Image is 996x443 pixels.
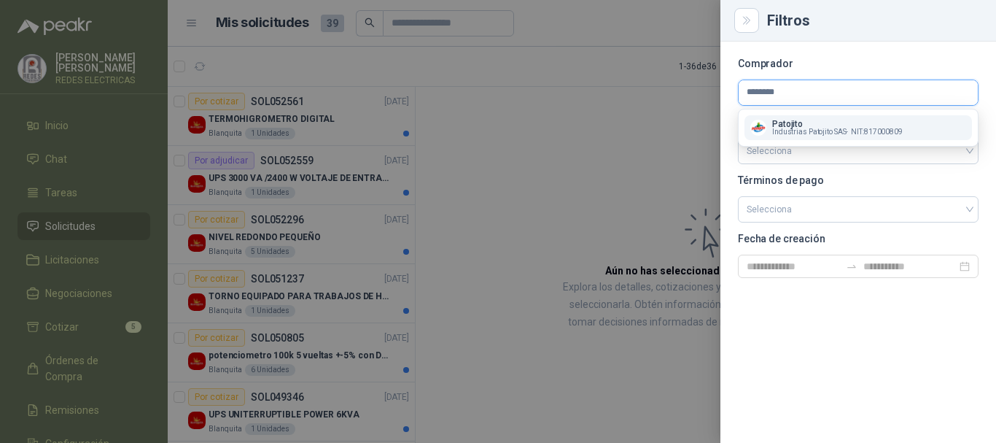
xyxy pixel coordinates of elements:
span: to [846,261,857,272]
span: Industrias Patojito SAS - [772,128,848,136]
button: Company LogoPatojitoIndustrias Patojito SAS-NIT:817000809 [744,115,972,140]
p: Términos de pago [738,176,979,185]
button: Close [738,12,755,29]
div: Filtros [767,13,979,28]
span: NIT : 817000809 [851,128,903,136]
span: swap-right [846,261,857,272]
p: Fecha de creación [738,234,979,243]
p: Comprador [738,59,979,68]
img: Company Logo [750,120,766,136]
p: Patojito [772,120,903,128]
